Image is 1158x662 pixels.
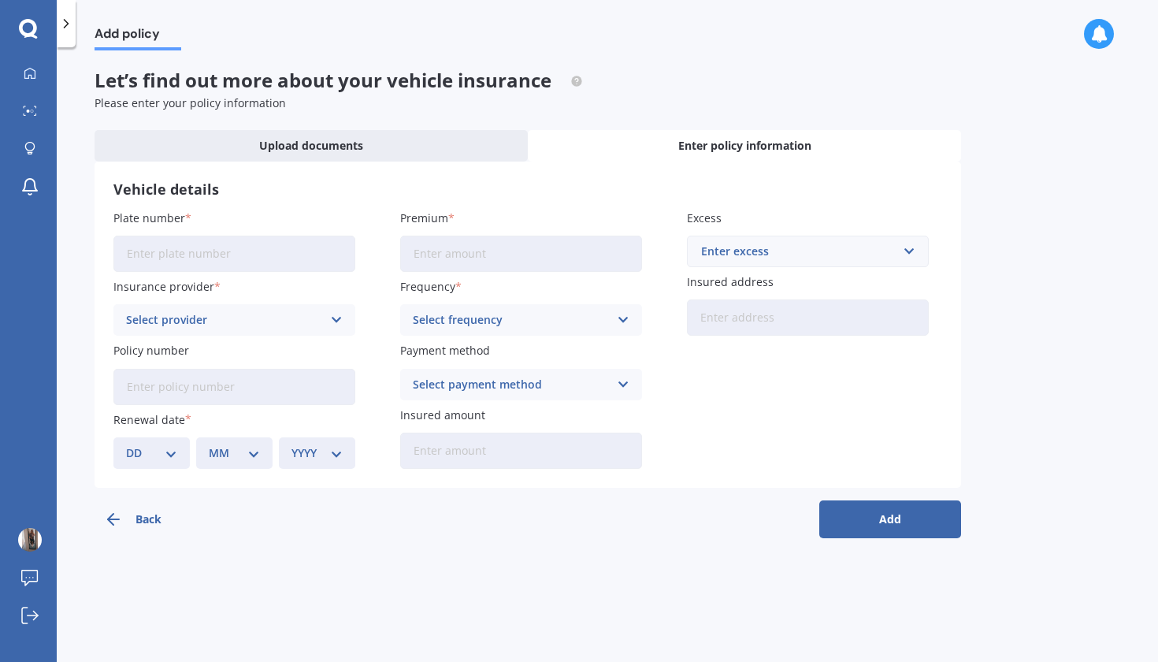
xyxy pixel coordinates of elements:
[113,236,355,272] input: Enter plate number
[400,407,485,422] span: Insured amount
[687,299,929,336] input: Enter address
[18,528,42,552] img: ACg8ocLu6M932hj6kYZb-zQdgQUbRag8yYULNWQbsb2ttkib1PnnIG5U=s96-c
[95,95,286,110] span: Please enter your policy information
[95,500,236,538] button: Back
[259,138,363,154] span: Upload documents
[113,344,189,359] span: Policy number
[400,433,642,469] input: Enter amount
[400,236,642,272] input: Enter amount
[819,500,961,538] button: Add
[413,311,609,329] div: Select frequency
[113,412,185,427] span: Renewal date
[687,274,774,289] span: Insured address
[113,279,214,294] span: Insurance provider
[113,369,355,405] input: Enter policy number
[400,210,448,225] span: Premium
[113,180,942,199] h3: Vehicle details
[678,138,811,154] span: Enter policy information
[701,243,896,260] div: Enter excess
[687,210,722,225] span: Excess
[400,344,490,359] span: Payment method
[413,376,609,393] div: Select payment method
[95,26,181,47] span: Add policy
[113,210,185,225] span: Plate number
[126,311,322,329] div: Select provider
[400,279,455,294] span: Frequency
[95,67,583,93] span: Let’s find out more about your vehicle insurance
